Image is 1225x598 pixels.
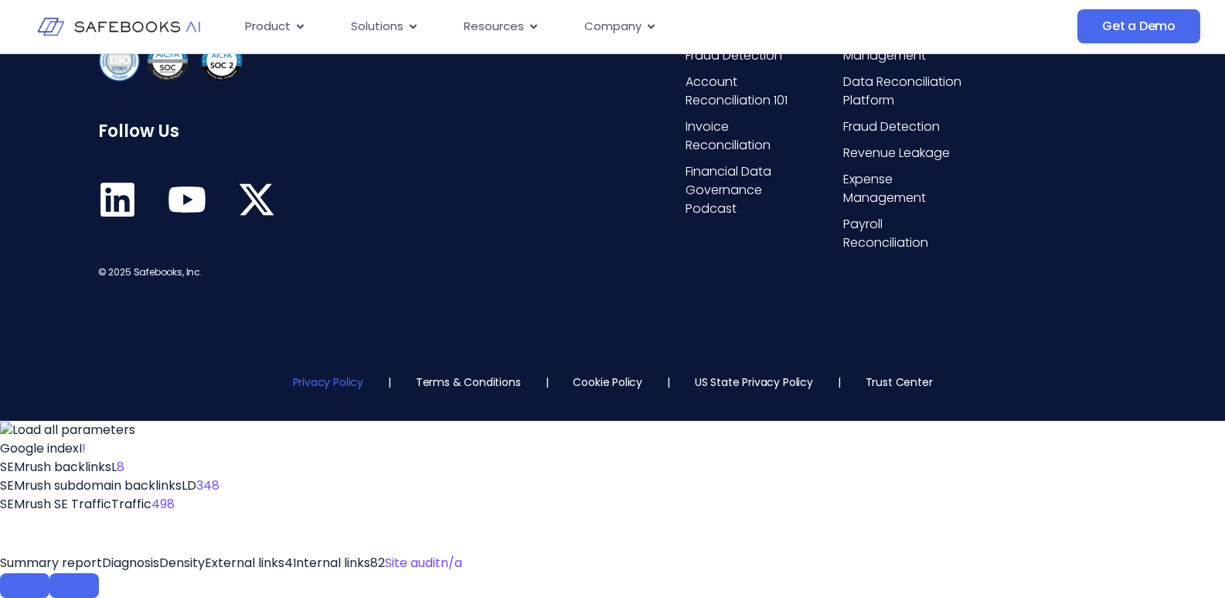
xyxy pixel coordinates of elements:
[843,118,940,136] span: Fraud Detection
[388,374,391,390] p: |
[866,374,933,390] a: Trust Center
[686,46,812,65] a: Fraud Detection
[351,18,403,36] span: Solutions
[686,162,812,218] a: Financial Data Governance Podcast
[416,374,521,390] a: Terms & Conditions
[546,374,549,390] p: |
[695,374,813,390] a: US State Privacy Policy
[12,421,135,439] span: Load all parameters
[284,554,293,572] span: 4
[102,554,159,572] span: Diagnosis
[843,144,970,162] a: Revenue Leakage
[385,554,441,572] span: Site audit
[686,46,782,65] span: Fraud Detection
[98,265,202,278] span: © 2025 Safebooks, Inc.
[1102,19,1176,34] span: Get a Demo
[843,118,970,136] a: Fraud Detection
[117,458,124,476] a: 8
[151,495,175,513] a: 498
[205,554,284,572] span: External links
[82,439,86,457] a: !
[385,554,462,572] a: Site auditn/a
[79,439,82,457] span: I
[843,144,950,162] span: Revenue Leakage
[686,73,812,110] a: Account Reconciliation 101
[98,121,291,142] h6: Follow Us
[843,215,970,252] a: Payroll Reconciliation
[182,477,196,494] span: LD
[111,495,151,513] span: Traffic
[584,18,641,36] span: Company
[111,458,117,476] span: L
[159,554,205,572] span: Density
[1077,9,1200,43] a: Get a Demo
[293,374,363,390] a: Privacy Policy
[843,73,970,110] a: Data Reconciliation Platform
[293,554,370,572] span: Internal links
[233,12,932,42] nav: Menu
[464,18,524,36] span: Resources
[838,374,841,390] p: |
[843,170,970,207] a: Expense Management
[573,374,642,390] a: Cookie Policy
[233,12,932,42] div: Menu Toggle
[196,477,219,494] a: 348
[441,554,462,572] span: n/a
[49,573,99,598] button: Configure panel
[686,118,812,155] a: Invoice Reconciliation
[370,554,385,572] span: 82
[245,18,291,36] span: Product
[667,374,670,390] p: |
